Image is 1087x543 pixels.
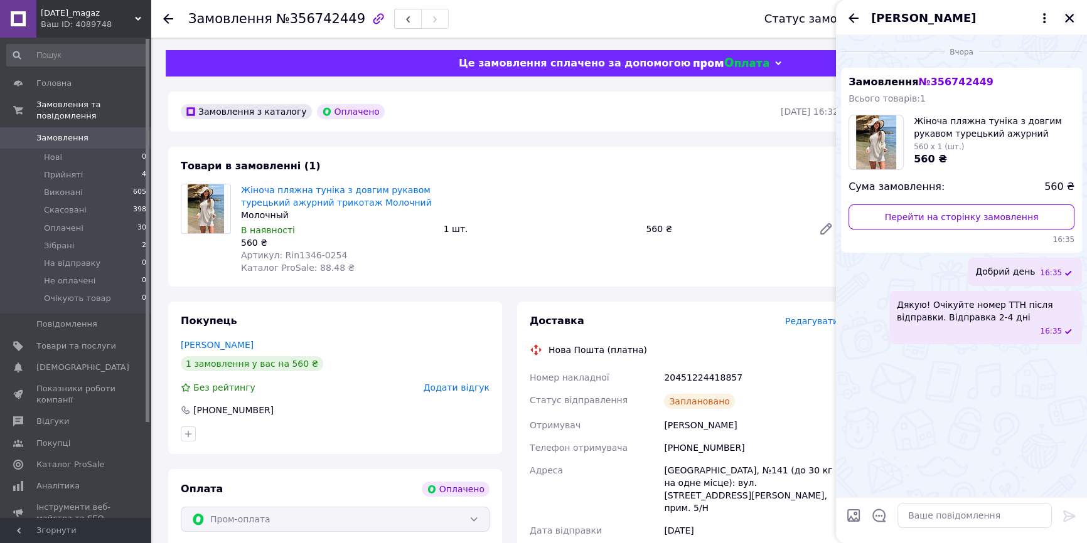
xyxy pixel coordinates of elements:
span: 398 [133,204,146,216]
img: Жіноча пляжна туніка з довгим рукавом турецький ажурний трикотаж Молочний [188,184,225,233]
input: Пошук [6,44,147,66]
span: Каталог ProSale [36,459,104,470]
span: Без рейтингу [193,382,255,393]
div: Замовлення з каталогу [181,104,312,119]
span: В наявності [241,225,295,235]
span: 605 [133,187,146,198]
span: Добрий день [975,265,1035,278]
span: Скасовані [44,204,87,216]
span: 0 [142,293,146,304]
span: [PERSON_NAME] [871,10,976,26]
span: Інструменти веб-майстра та SEO [36,502,116,524]
span: Не оплачені [44,275,95,287]
span: Замовлення та повідомлення [36,99,151,122]
span: Вчора [945,47,978,58]
div: [GEOGRAPHIC_DATA], №141 (до 30 кг на одне місце): вул. [STREET_ADDRESS][PERSON_NAME], прим. 5/Н [661,459,841,519]
span: 0 [142,258,146,269]
span: Оплачені [44,223,83,234]
span: Показники роботи компанії [36,383,116,406]
span: Прийняті [44,169,83,181]
span: Жіноча пляжна туніка з довгим рукавом турецький ажурний трикотаж Молочний [914,115,1074,140]
span: 560 x 1 (шт.) [914,142,964,151]
a: Перейти на сторінку замовлення [849,204,1074,229]
div: Оплачено [422,482,490,497]
span: 4 [142,169,146,181]
div: 11.08.2025 [841,45,1082,58]
span: Виконані [44,187,83,198]
span: Semik_magaz [41,8,135,19]
div: [DATE] [661,519,841,542]
span: Адреса [530,465,563,475]
span: Замовлення [849,76,993,88]
span: Редагувати [785,316,838,326]
span: 16:35 11.08.2025 [849,235,1074,245]
span: 0 [142,275,146,287]
div: Молочный [241,209,434,221]
button: Закрити [1062,11,1077,26]
span: Зібрані [44,240,74,251]
span: 560 ₴ [914,153,947,165]
span: Дата відправки [530,525,602,535]
div: 1 замовлення у вас на 560 ₴ [181,356,323,371]
span: Артикул: Rin1346-0254 [241,250,347,260]
span: Товари та послуги [36,340,116,352]
span: Товари в замовленні (1) [181,160,321,172]
span: Телефон отримувача [530,443,628,453]
span: Замовлення [188,11,272,26]
span: Покупці [36,438,70,449]
a: Жіноча пляжна туніка з довгим рукавом турецький ажурний трикотаж Молочний [241,185,432,208]
span: Всього товарів: 1 [849,93,926,103]
div: 20451224418857 [661,366,841,389]
span: 16:35 11.08.2025 [1040,268,1062,278]
span: Повідомлення [36,319,97,330]
div: [PHONE_NUMBER] [192,404,275,416]
div: [PHONE_NUMBER] [661,436,841,459]
img: 6720217986_w100_h100_zhenskaya-plyazhnaya-tunika.jpg [856,115,897,169]
span: Головна [36,78,72,89]
div: 1 шт. [439,220,641,238]
span: Додати відгук [424,382,490,393]
div: Ваш ID: 4089748 [41,19,151,30]
span: Нові [44,152,62,163]
button: [PERSON_NAME] [871,10,1052,26]
span: Це замовлення сплачено за допомогою [459,57,690,69]
div: [PERSON_NAME] [661,414,841,436]
span: 560 ₴ [1044,180,1074,194]
span: 16:35 11.08.2025 [1040,326,1062,337]
span: Каталог ProSale: 88.48 ₴ [241,263,355,273]
span: Доставка [530,315,584,327]
div: Статус замовлення [764,13,880,25]
div: 560 ₴ [641,220,808,238]
img: evopay logo [693,58,769,70]
button: Відкрити шаблони відповідей [871,507,887,524]
span: Статус відправлення [530,395,628,405]
span: На відправку [44,258,100,269]
span: Номер накладної [530,372,609,382]
span: Сума замовлення: [849,180,945,194]
span: № 356742449 [918,76,993,88]
span: Замовлення [36,132,88,144]
div: Повернутися назад [163,13,173,25]
span: №356742449 [276,11,365,26]
span: Аналітика [36,480,80,492]
div: 560 ₴ [241,236,434,249]
span: Дякую! Очікуйте номер ТТН після відправки. Відправка 2-4 дні [897,298,1074,324]
span: 0 [142,152,146,163]
span: 2 [142,240,146,251]
div: Заплановано [664,394,735,409]
span: Очікують товар [44,293,111,304]
span: Відгуки [36,416,69,427]
div: Нова Пошта (платна) [545,344,650,356]
a: [PERSON_NAME] [181,340,254,350]
span: Отримувач [530,420,581,430]
span: [DEMOGRAPHIC_DATA] [36,362,129,373]
span: Покупець [181,315,237,327]
time: [DATE] 16:32 [781,107,838,117]
span: 30 [137,223,146,234]
span: Оплата [181,483,223,495]
a: Редагувати [813,216,838,241]
div: Оплачено [317,104,385,119]
button: Назад [846,11,861,26]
